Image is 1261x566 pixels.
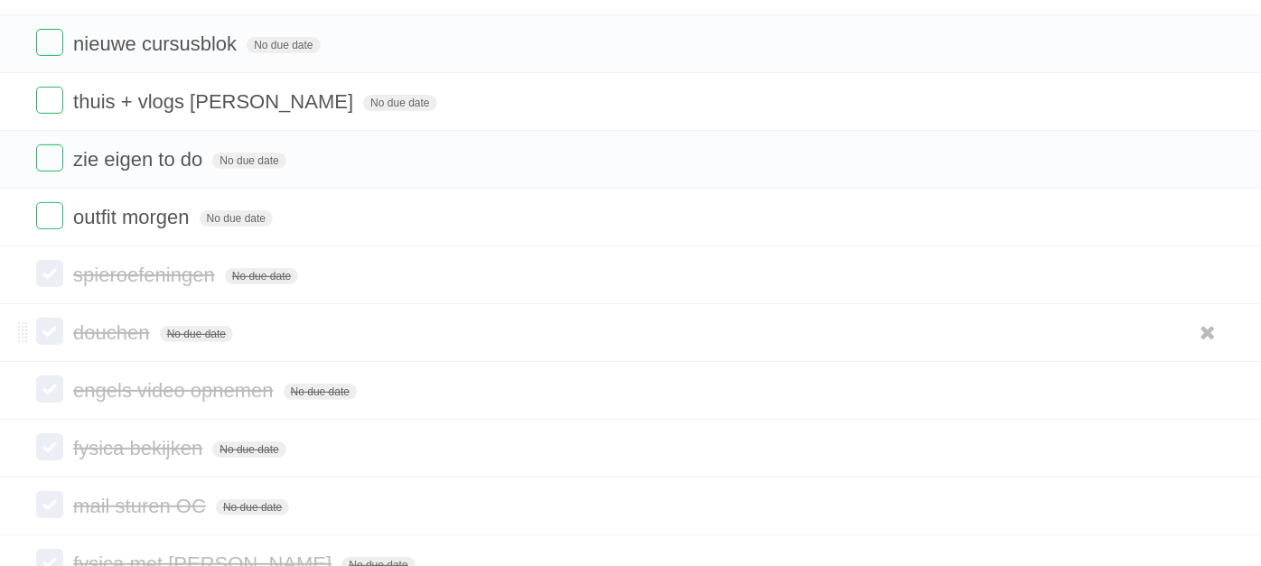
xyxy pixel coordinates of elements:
span: No due date [247,37,320,53]
span: mail sturen OC [73,495,210,517]
span: nieuwe cursusblok [73,32,241,55]
span: engels video opnemen [73,379,277,402]
label: Done [36,29,63,56]
label: Done [36,318,63,345]
span: No due date [216,499,289,515]
span: No due date [225,268,298,284]
span: outfit morgen [73,206,193,228]
label: Done [36,202,63,229]
span: thuis + vlogs [PERSON_NAME] [73,90,358,113]
span: douchen [73,321,154,344]
label: Done [36,433,63,460]
span: No due date [212,153,285,169]
span: No due date [363,95,436,111]
label: Done [36,144,63,172]
span: No due date [200,210,273,227]
span: spieroefeningen [73,264,220,286]
label: Done [36,491,63,518]
label: Done [36,87,63,114]
span: No due date [160,326,233,342]
span: zie eigen to do [73,148,207,171]
label: Done [36,376,63,403]
span: No due date [212,441,285,458]
span: No due date [284,384,357,400]
span: fysica bekijken [73,437,207,459]
label: Done [36,260,63,287]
